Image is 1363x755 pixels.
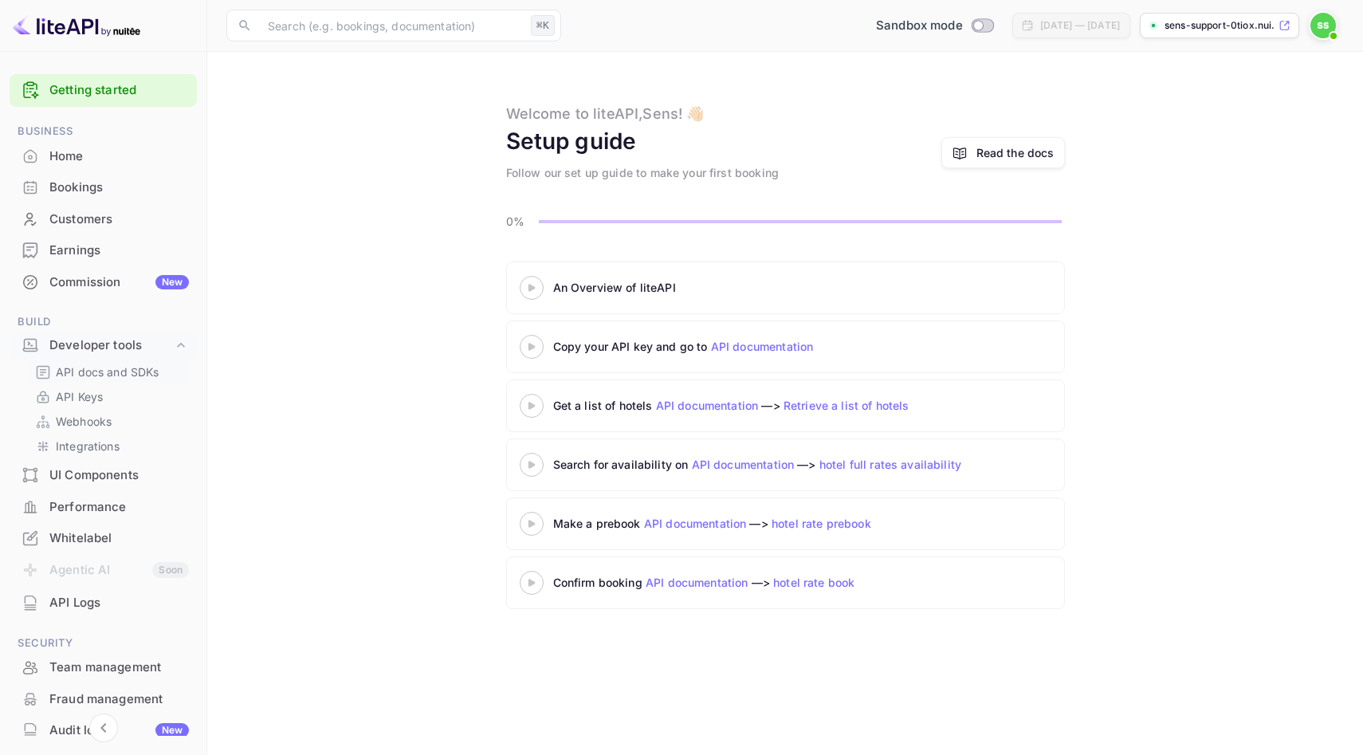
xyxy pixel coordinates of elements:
[10,267,197,298] div: CommissionNew
[35,413,184,430] a: Webhooks
[553,338,952,355] div: Copy your API key and go to
[49,722,189,740] div: Audit logs
[10,715,197,745] a: Audit logsNew
[506,213,534,230] p: 0%
[56,413,112,430] p: Webhooks
[553,456,1111,473] div: Search for availability on —>
[10,141,197,172] div: Home
[819,458,961,471] a: hotel full rates availability
[10,523,197,554] div: Whitelabel
[10,141,197,171] a: Home
[976,144,1055,161] a: Read the docs
[49,273,189,292] div: Commission
[35,364,184,380] a: API docs and SDKs
[10,652,197,683] div: Team management
[56,438,120,454] p: Integrations
[35,438,184,454] a: Integrations
[711,340,814,353] a: API documentation
[10,332,197,360] div: Developer tools
[49,81,189,100] a: Getting started
[29,435,191,458] div: Integrations
[35,388,184,405] a: API Keys
[10,267,197,297] a: CommissionNew
[49,659,189,677] div: Team management
[155,723,189,737] div: New
[10,460,197,491] div: UI Components
[10,74,197,107] div: Getting started
[656,399,759,412] a: API documentation
[1040,18,1120,33] div: [DATE] — [DATE]
[876,17,963,35] span: Sandbox mode
[553,279,952,296] div: An Overview of liteAPI
[49,690,189,709] div: Fraud management
[772,517,871,530] a: hotel rate prebook
[644,517,747,530] a: API documentation
[1165,18,1275,33] p: sens-support-0tiox.nui...
[10,523,197,552] a: Whitelabel
[89,714,118,742] button: Collapse navigation
[49,529,189,548] div: Whitelabel
[49,594,189,612] div: API Logs
[49,147,189,166] div: Home
[784,399,909,412] a: Retrieve a list of hotels
[49,466,189,485] div: UI Components
[10,684,197,715] div: Fraud management
[773,576,854,589] a: hotel rate book
[10,204,197,234] a: Customers
[49,336,173,355] div: Developer tools
[10,204,197,235] div: Customers
[56,388,103,405] p: API Keys
[10,652,197,682] a: Team management
[692,458,795,471] a: API documentation
[258,10,524,41] input: Search (e.g. bookings, documentation)
[13,13,140,38] img: LiteAPI logo
[10,235,197,265] a: Earnings
[553,574,952,591] div: Confirm booking —>
[10,313,197,331] span: Build
[10,684,197,714] a: Fraud management
[10,588,197,617] a: API Logs
[10,172,197,203] div: Bookings
[29,410,191,433] div: Webhooks
[49,179,189,197] div: Bookings
[10,123,197,140] span: Business
[1310,13,1336,38] img: Sens Support
[49,498,189,517] div: Performance
[646,576,748,589] a: API documentation
[155,275,189,289] div: New
[10,492,197,523] div: Performance
[506,103,705,124] div: Welcome to liteAPI, Sens ! 👋🏻
[10,492,197,521] a: Performance
[553,397,952,414] div: Get a list of hotels —>
[10,635,197,652] span: Security
[49,210,189,229] div: Customers
[29,360,191,383] div: API docs and SDKs
[10,588,197,619] div: API Logs
[941,137,1065,168] a: Read the docs
[10,460,197,490] a: UI Components
[506,164,780,181] div: Follow our set up guide to make your first booking
[10,715,197,746] div: Audit logsNew
[870,17,1000,35] div: Switch to Production mode
[29,385,191,408] div: API Keys
[10,235,197,266] div: Earnings
[56,364,159,380] p: API docs and SDKs
[553,515,952,532] div: Make a prebook —>
[506,124,637,158] div: Setup guide
[10,172,197,202] a: Bookings
[531,15,555,36] div: ⌘K
[49,242,189,260] div: Earnings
